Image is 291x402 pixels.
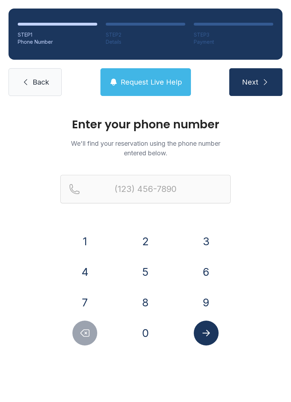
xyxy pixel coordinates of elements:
[194,259,219,284] button: 6
[242,77,258,87] span: Next
[121,77,182,87] span: Request Live Help
[194,229,219,254] button: 3
[60,119,231,130] h1: Enter your phone number
[60,139,231,158] p: We'll find your reservation using the phone number entered below.
[133,290,158,315] button: 8
[18,31,97,38] div: STEP 1
[194,321,219,345] button: Submit lookup form
[133,259,158,284] button: 5
[72,229,97,254] button: 1
[133,321,158,345] button: 0
[72,321,97,345] button: Delete number
[106,31,185,38] div: STEP 2
[33,77,49,87] span: Back
[72,259,97,284] button: 4
[194,31,273,38] div: STEP 3
[106,38,185,45] div: Details
[133,229,158,254] button: 2
[194,290,219,315] button: 9
[60,175,231,203] input: Reservation phone number
[72,290,97,315] button: 7
[18,38,97,45] div: Phone Number
[194,38,273,45] div: Payment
